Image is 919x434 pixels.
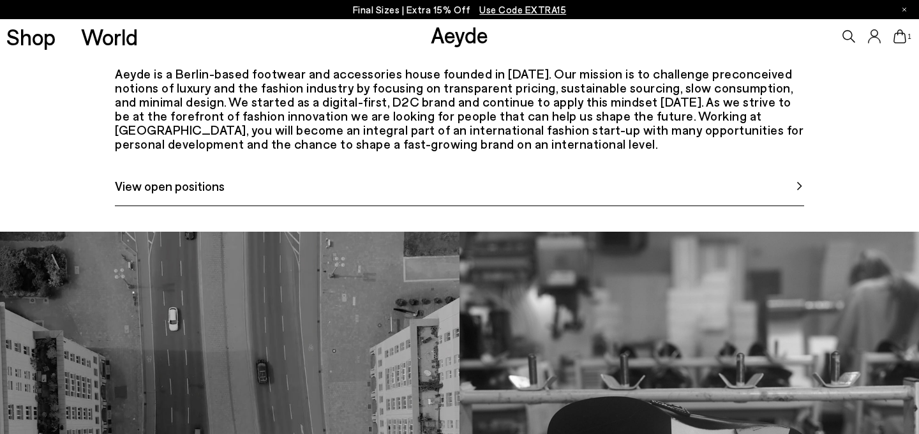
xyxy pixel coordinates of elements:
[906,33,913,40] span: 1
[353,2,567,18] p: Final Sizes | Extra 15% Off
[115,66,804,151] div: Aeyde is a Berlin-based footwear and accessories house founded in [DATE]. Our mission is to chall...
[81,26,138,48] a: World
[431,21,488,48] a: Aeyde
[795,181,804,191] img: svg%3E
[115,176,804,206] a: View open positions
[115,176,225,195] span: View open positions
[893,29,906,43] a: 1
[6,26,56,48] a: Shop
[479,4,566,15] span: Navigate to /collections/ss25-final-sizes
